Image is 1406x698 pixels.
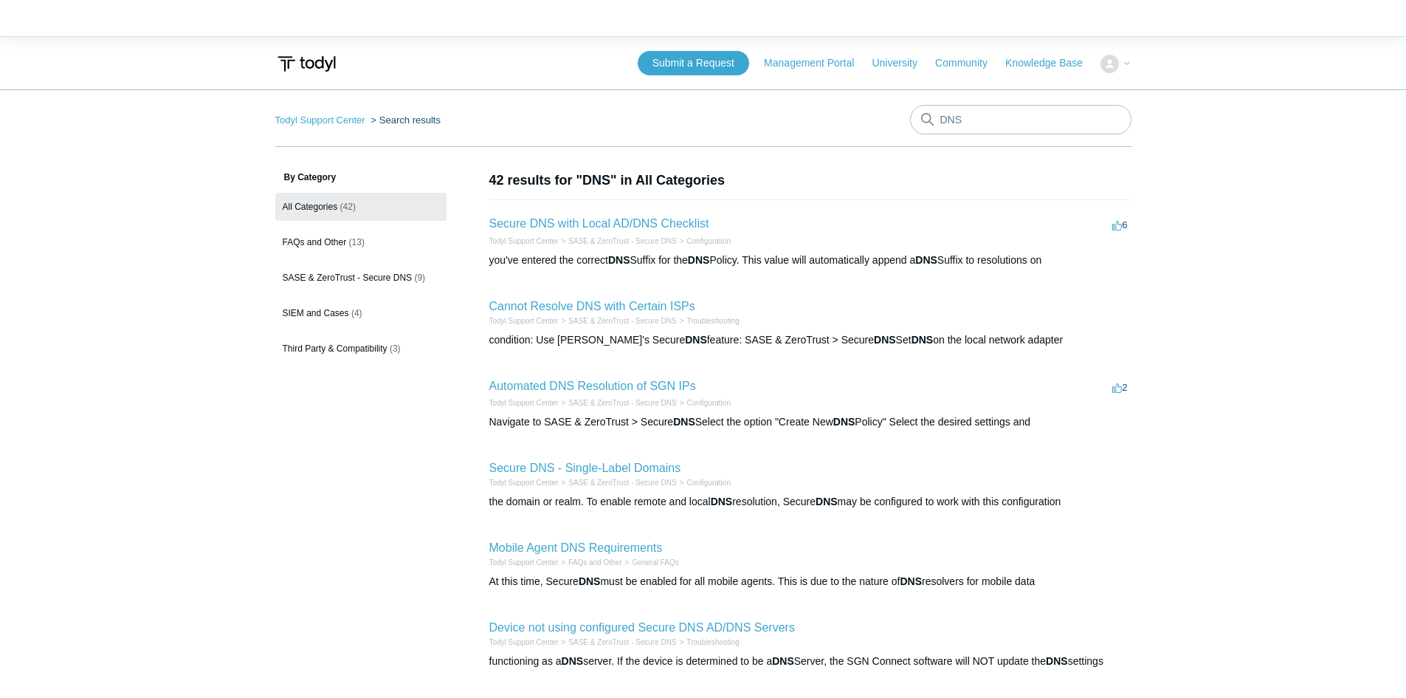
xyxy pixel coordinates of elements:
[568,317,676,325] a: SASE & ZeroTrust - Secure DNS
[677,315,740,326] li: Troubleshooting
[489,574,1131,589] div: At this time, Secure must be enabled for all mobile agents. This is due to the nature of resolver...
[677,397,731,408] li: Configuration
[562,655,584,667] em: DNS
[558,397,676,408] li: SASE & ZeroTrust - Secure DNS
[489,217,709,230] a: Secure DNS with Local AD/DNS Checklist
[568,638,676,646] a: SASE & ZeroTrust - Secure DNS
[638,51,749,75] a: Submit a Request
[489,479,559,487] a: Todyl Support Center
[489,621,795,634] a: Device not using configured Secure DNS AD/DNS Servers
[275,299,447,327] a: SIEM and Cases (4)
[632,558,678,567] a: General FAQs
[935,55,1002,71] a: Community
[568,237,676,245] a: SASE & ZeroTrust - Secure DNS
[579,575,601,587] em: DNS
[568,479,676,487] a: SASE & ZeroTrust - Secure DNS
[677,236,731,247] li: Configuration
[275,228,447,256] a: FAQs and Other (13)
[1112,219,1127,230] span: 6
[686,237,730,245] a: Configuration
[489,541,663,554] a: Mobile Agent DNS Requirements
[489,315,559,326] li: Todyl Support Center
[489,237,559,245] a: Todyl Support Center
[677,637,740,648] li: Troubleshooting
[283,273,413,283] span: SASE & ZeroTrust - Secure DNS
[673,416,695,428] em: DNS
[489,637,559,648] li: Todyl Support Center
[686,479,730,487] a: Configuration
[275,335,447,363] a: Third Party & Compatibility (3)
[489,494,1131,510] div: the domain or realm. To enable remote and local resolution, Secure may be configured to work with...
[558,315,676,326] li: SASE & ZeroTrust - Secure DNS
[900,575,922,587] em: DNS
[275,264,447,292] a: SASE & ZeroTrust - Secure DNS (9)
[608,254,630,266] em: DNS
[1046,655,1068,667] em: DNS
[686,317,739,325] a: Troubleshooting
[489,638,559,646] a: Todyl Support Center
[688,254,710,266] em: DNS
[764,55,869,71] a: Management Portal
[772,655,794,667] em: DNS
[414,273,425,283] span: (9)
[833,416,855,428] em: DNS
[368,114,441,126] li: Search results
[489,236,559,247] li: Todyl Support Center
[872,55,931,71] a: University
[283,237,347,247] span: FAQs and Other
[489,171,1131,191] h1: 42 results for "DNS" in All Categories
[489,654,1131,669] div: functioning as a server. If the device is determined to be a Server, the SGN Connect software wil...
[489,332,1131,348] div: condition: Use [PERSON_NAME]'s Secure feature: SASE & ZeroTrust > Secure Set on the local network...
[489,380,696,392] a: Automated DNS Resolution of SGN IPs
[558,637,676,648] li: SASE & ZeroTrust - Secure DNS
[275,193,447,221] a: All Categories (42)
[489,558,559,567] a: Todyl Support Center
[283,308,349,318] span: SIEM and Cases
[558,236,676,247] li: SASE & ZeroTrust - Secure DNS
[558,557,621,568] li: FAQs and Other
[816,496,838,507] em: DNS
[489,462,681,474] a: Secure DNS - Single-Label Domains
[686,638,739,646] a: Troubleshooting
[283,343,387,354] span: Third Party & Compatibility
[489,317,559,325] a: Todyl Support Center
[568,399,676,407] a: SASE & ZeroTrust - Secure DNS
[912,334,934,346] em: DNS
[349,237,365,247] span: (13)
[489,397,559,408] li: Todyl Support Center
[489,253,1131,268] div: you've entered the correct Suffix for the Policy. This value will automatically append a Suffix t...
[711,496,733,507] em: DNS
[915,254,937,266] em: DNS
[910,105,1131,134] input: Search
[489,399,559,407] a: Todyl Support Center
[1005,55,1097,71] a: Knowledge Base
[685,334,707,346] em: DNS
[677,477,731,488] li: Configuration
[489,477,559,488] li: Todyl Support Center
[568,558,621,567] a: FAQs and Other
[489,300,695,312] a: Cannot Resolve DNS with Certain ISPs
[275,171,447,184] h3: By Category
[340,202,356,212] span: (42)
[275,50,338,78] img: Todyl Support Center Help Center home page
[390,343,401,354] span: (3)
[275,114,365,126] a: Todyl Support Center
[351,308,362,318] span: (4)
[1112,382,1127,393] span: 2
[622,557,679,568] li: General FAQs
[283,202,338,212] span: All Categories
[489,414,1131,430] div: Navigate to SASE & ZeroTrust > Secure Select the option "Create New Policy" Select the desired se...
[275,114,368,126] li: Todyl Support Center
[874,334,896,346] em: DNS
[489,557,559,568] li: Todyl Support Center
[558,477,676,488] li: SASE & ZeroTrust - Secure DNS
[686,399,730,407] a: Configuration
